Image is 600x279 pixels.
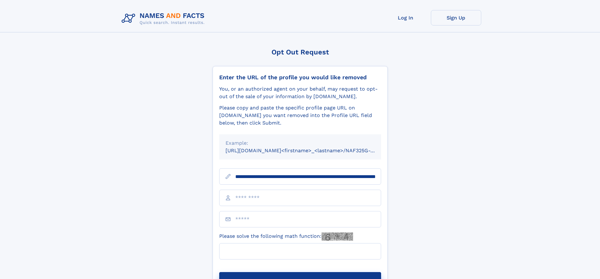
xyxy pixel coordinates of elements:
[431,10,481,25] a: Sign Up
[226,148,393,153] small: [URL][DOMAIN_NAME]<firstname>_<lastname>/NAF325G-xxxxxxxx
[226,139,375,147] div: Example:
[380,10,431,25] a: Log In
[219,104,381,127] div: Please copy and paste the specific profile page URL on [DOMAIN_NAME] you want removed into the Pr...
[219,74,381,81] div: Enter the URL of the profile you would like removed
[119,10,210,27] img: Logo Names and Facts
[219,85,381,100] div: You, or an authorized agent on your behalf, may request to opt-out of the sale of your informatio...
[213,48,388,56] div: Opt Out Request
[219,232,353,241] label: Please solve the following math function:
